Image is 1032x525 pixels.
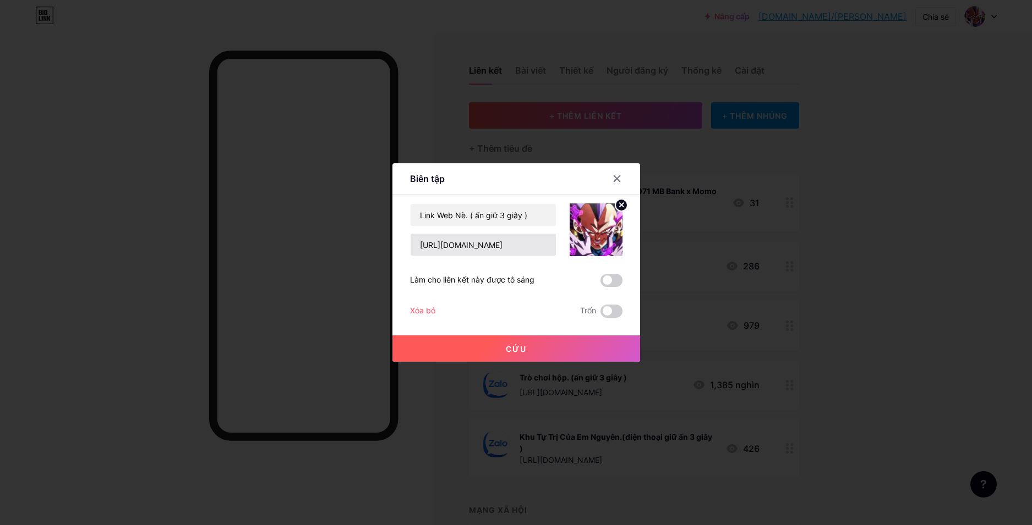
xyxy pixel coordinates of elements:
font: Trốn [580,306,596,315]
input: Tiêu đề [411,204,556,226]
font: Xóa bỏ [410,306,435,315]
button: Cứu [392,335,640,362]
img: liên kết_hình thu nhỏ [570,203,623,256]
font: Làm cho liên kết này được tô sáng [410,275,534,284]
font: Biên tập [410,173,445,184]
font: Cứu [506,344,527,353]
input: URL [411,234,556,256]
